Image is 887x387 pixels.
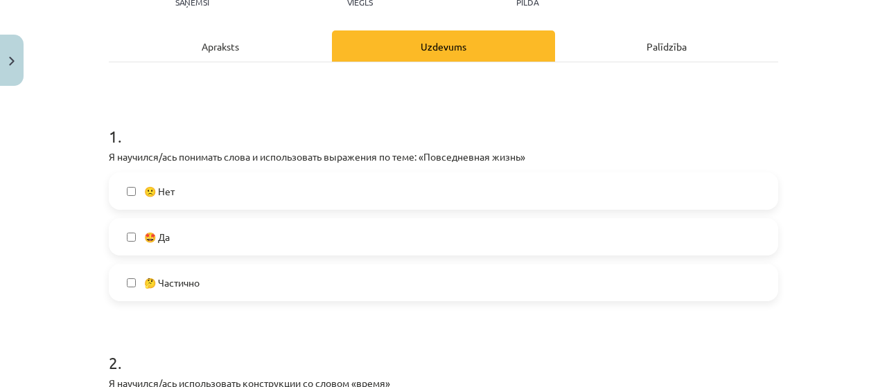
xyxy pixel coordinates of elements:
[109,329,778,372] h1: 2 .
[127,278,136,287] input: 🤔 Частично
[9,57,15,66] img: icon-close-lesson-0947bae3869378f0d4975bcd49f059093ad1ed9edebbc8119c70593378902aed.svg
[127,233,136,242] input: 🤩 Да
[332,30,555,62] div: Uzdevums
[144,184,175,199] span: 🙁 Нет
[144,230,170,244] span: 🤩 Да
[144,276,200,290] span: 🤔 Частично
[109,30,332,62] div: Apraksts
[109,102,778,145] h1: 1 .
[555,30,778,62] div: Palīdzība
[127,187,136,196] input: 🙁 Нет
[109,150,778,164] p: Я научился/ась понимать слова и использовать выражения по теме: «Повседневная жизнь»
